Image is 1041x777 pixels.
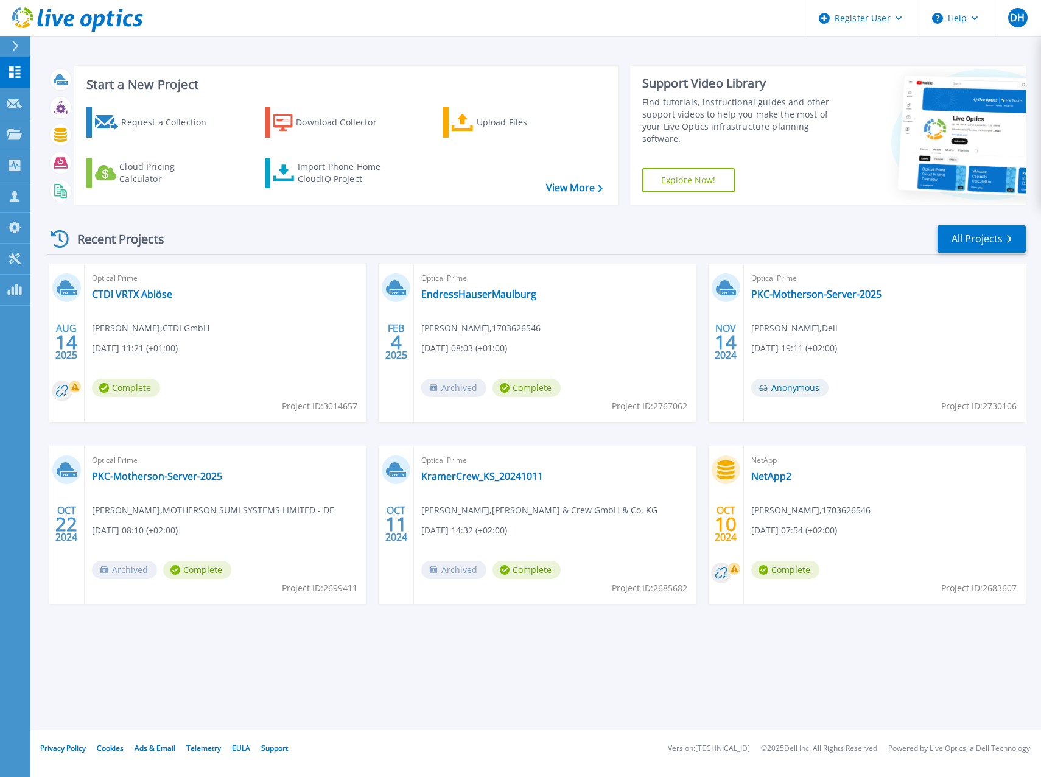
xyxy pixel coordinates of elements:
[751,322,838,335] span: [PERSON_NAME] , Dell
[135,743,175,753] a: Ads & Email
[492,561,561,579] span: Complete
[421,561,486,579] span: Archived
[421,470,543,482] a: KramerCrew_KS_20241011
[92,561,157,579] span: Archived
[477,110,574,135] div: Upload Files
[492,379,561,397] span: Complete
[282,582,357,595] span: Project ID: 2699411
[751,524,837,537] span: [DATE] 07:54 (+02:00)
[47,224,181,254] div: Recent Projects
[421,379,486,397] span: Archived
[715,337,737,347] span: 14
[612,399,687,413] span: Project ID: 2767062
[421,342,507,355] span: [DATE] 08:03 (+01:00)
[121,110,219,135] div: Request a Collection
[941,582,1017,595] span: Project ID: 2683607
[938,225,1026,253] a: All Projects
[751,470,791,482] a: NetApp2
[421,322,541,335] span: [PERSON_NAME] , 1703626546
[92,322,209,335] span: [PERSON_NAME] , CTDI GmbH
[751,561,819,579] span: Complete
[97,743,124,753] a: Cookies
[186,743,221,753] a: Telemetry
[265,107,401,138] a: Download Collector
[55,502,78,546] div: OCT 2024
[421,272,689,285] span: Optical Prime
[385,519,407,529] span: 11
[385,502,408,546] div: OCT 2024
[668,745,750,753] li: Version: [TECHNICAL_ID]
[761,745,877,753] li: © 2025 Dell Inc. All Rights Reserved
[888,745,1030,753] li: Powered by Live Optics, a Dell Technology
[92,470,222,482] a: PKC-Motherson-Server-2025
[86,158,222,188] a: Cloud Pricing Calculator
[642,76,843,91] div: Support Video Library
[55,337,77,347] span: 14
[1010,13,1025,23] span: DH
[642,96,843,145] div: Find tutorials, instructional guides and other support videos to help you make the most of your L...
[421,504,657,517] span: [PERSON_NAME] , [PERSON_NAME] & Crew GmbH & Co. KG
[751,504,871,517] span: [PERSON_NAME] , 1703626546
[443,107,579,138] a: Upload Files
[751,342,837,355] span: [DATE] 19:11 (+02:00)
[92,454,359,467] span: Optical Prime
[642,168,735,192] a: Explore Now!
[751,454,1018,467] span: NetApp
[55,320,78,364] div: AUG 2025
[385,320,408,364] div: FEB 2025
[421,524,507,537] span: [DATE] 14:32 (+02:00)
[92,288,172,300] a: CTDI VRTX Ablöse
[714,320,737,364] div: NOV 2024
[40,743,86,753] a: Privacy Policy
[941,399,1017,413] span: Project ID: 2730106
[751,288,882,300] a: PKC-Motherson-Server-2025
[546,182,603,194] a: View More
[391,337,402,347] span: 4
[163,561,231,579] span: Complete
[612,582,687,595] span: Project ID: 2685682
[86,78,602,91] h3: Start a New Project
[92,272,359,285] span: Optical Prime
[92,524,178,537] span: [DATE] 08:10 (+02:00)
[296,110,393,135] div: Download Collector
[751,272,1018,285] span: Optical Prime
[715,519,737,529] span: 10
[86,107,222,138] a: Request a Collection
[261,743,288,753] a: Support
[421,288,536,300] a: EndressHauserMaulburg
[119,161,217,185] div: Cloud Pricing Calculator
[92,342,178,355] span: [DATE] 11:21 (+01:00)
[55,519,77,529] span: 22
[282,399,357,413] span: Project ID: 3014657
[751,379,829,397] span: Anonymous
[92,504,334,517] span: [PERSON_NAME] , MOTHERSON SUMI SYSTEMS LIMITED - DE
[232,743,250,753] a: EULA
[421,454,689,467] span: Optical Prime
[714,502,737,546] div: OCT 2024
[92,379,160,397] span: Complete
[298,161,393,185] div: Import Phone Home CloudIQ Project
